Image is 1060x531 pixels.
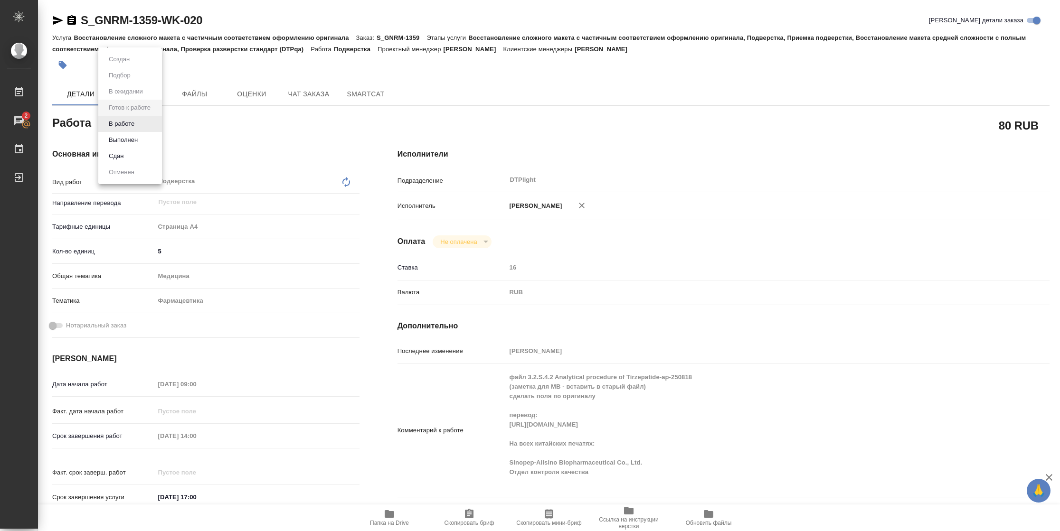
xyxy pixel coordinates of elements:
[106,102,153,113] button: Готов к работе
[106,54,132,65] button: Создан
[106,86,146,97] button: В ожидании
[106,70,133,81] button: Подбор
[106,151,126,161] button: Сдан
[106,167,137,177] button: Отменен
[106,135,141,145] button: Выполнен
[106,119,137,129] button: В работе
